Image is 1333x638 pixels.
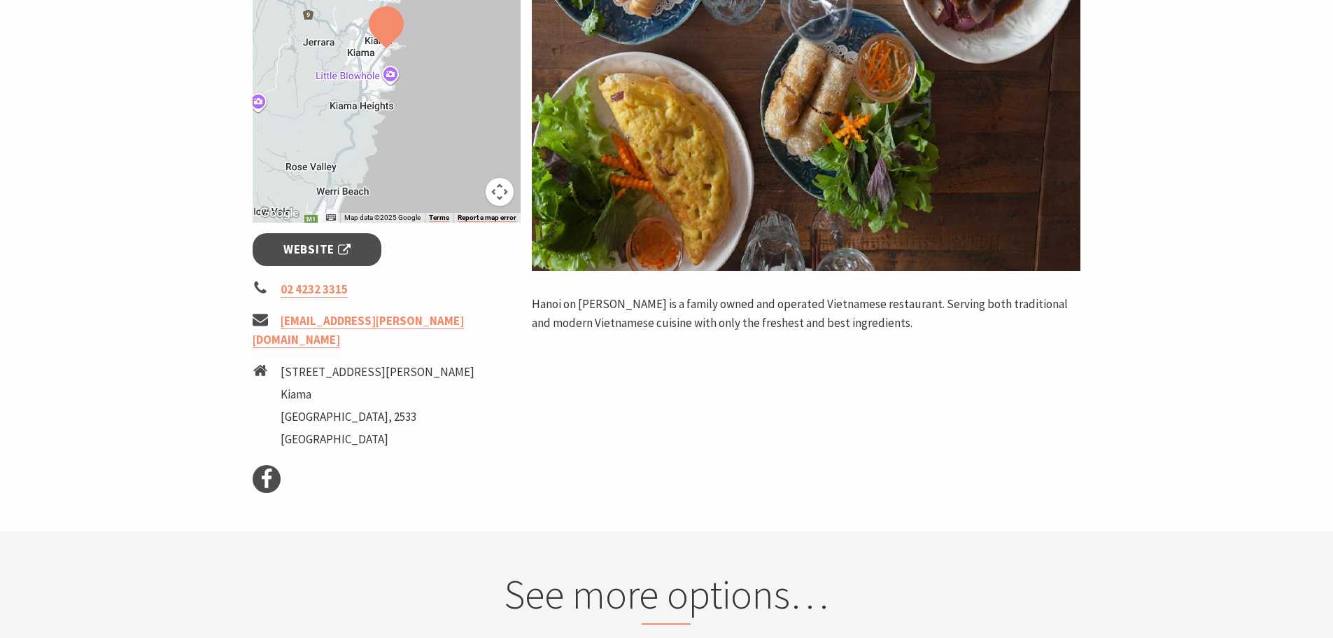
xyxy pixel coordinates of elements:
a: [EMAIL_ADDRESS][PERSON_NAME][DOMAIN_NAME] [253,313,464,348]
a: Open this area in Google Maps (opens a new window) [256,204,302,223]
a: Website [253,233,382,266]
li: [GEOGRAPHIC_DATA], 2533 [281,408,474,427]
a: Report a map error [458,214,516,222]
li: [STREET_ADDRESS][PERSON_NAME] [281,363,474,382]
span: Map data ©2025 Google [344,214,421,221]
button: Keyboard shortcuts [326,213,336,223]
a: Terms (opens in new tab) [429,214,449,222]
li: Kiama [281,385,474,404]
a: 02 4232 3315 [281,282,348,298]
h2: See more options… [400,570,933,625]
p: Hanoi on [PERSON_NAME] is a family owned and operated Vietnamese restaurant. Serving both traditi... [532,295,1080,333]
span: Website [283,240,351,259]
img: Google [256,204,302,223]
li: [GEOGRAPHIC_DATA] [281,430,474,449]
button: Map camera controls [486,178,514,206]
